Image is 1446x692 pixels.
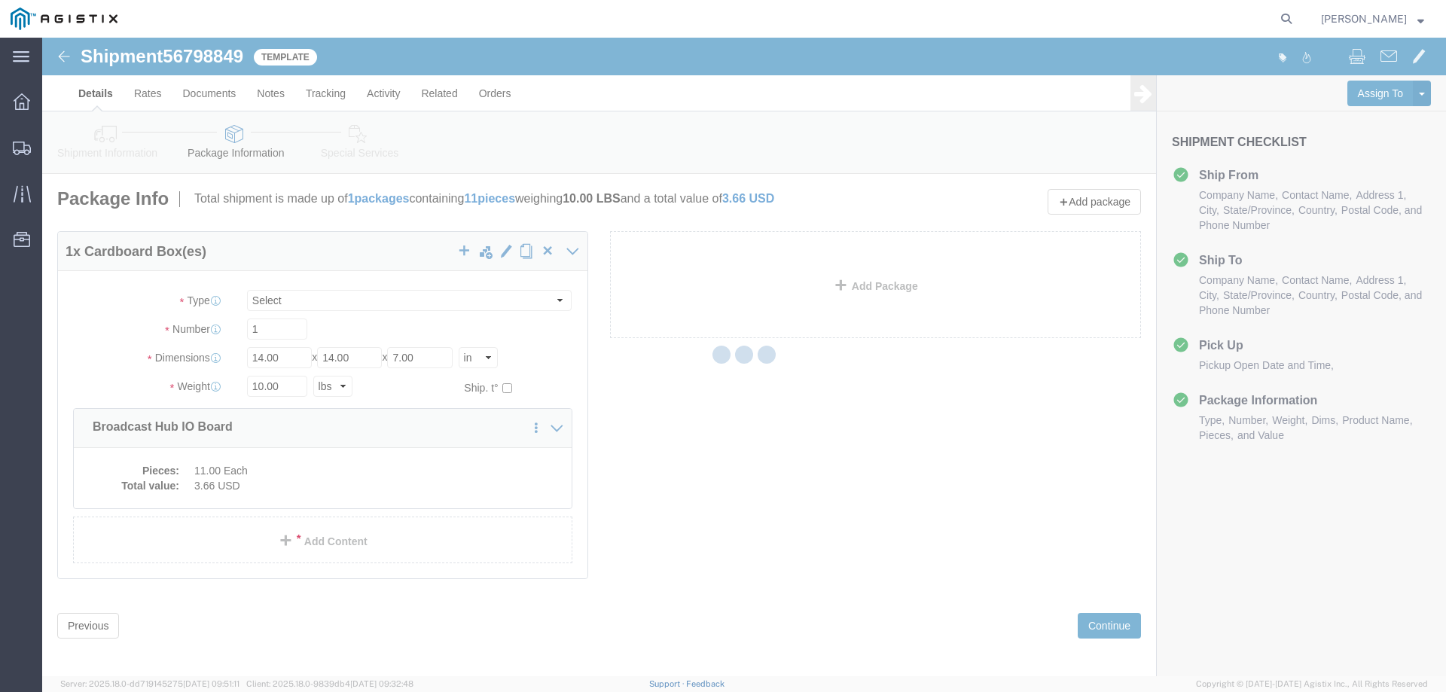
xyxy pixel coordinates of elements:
[686,679,725,688] a: Feedback
[1196,678,1428,690] span: Copyright © [DATE]-[DATE] Agistix Inc., All Rights Reserved
[1320,10,1425,28] button: [PERSON_NAME]
[246,679,413,688] span: Client: 2025.18.0-9839db4
[1321,11,1407,27] span: Billy Lo
[60,679,239,688] span: Server: 2025.18.0-dd719145275
[11,8,117,30] img: logo
[649,679,687,688] a: Support
[183,679,239,688] span: [DATE] 09:51:11
[350,679,413,688] span: [DATE] 09:32:48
